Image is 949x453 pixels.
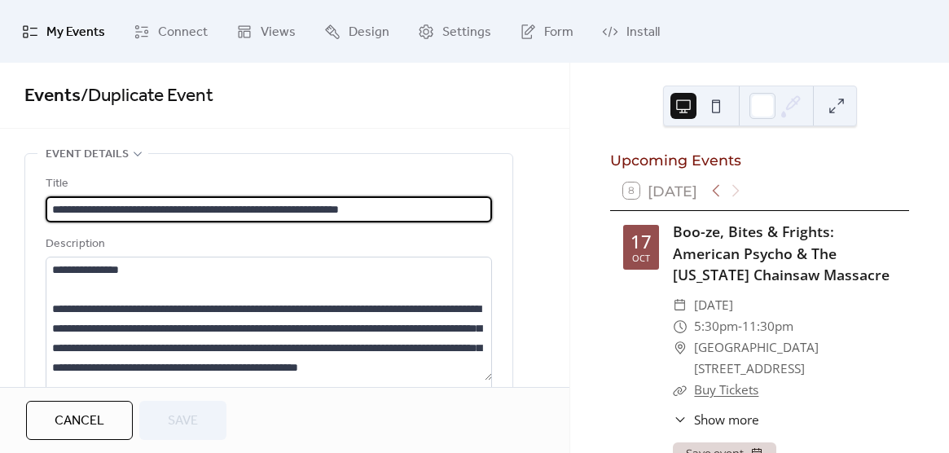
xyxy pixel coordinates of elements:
div: ​ [673,295,688,316]
a: Boo-ze, Bites & Frights: American Psycho & The [US_STATE] Chainsaw Massacre [673,222,890,284]
div: ​ [673,411,688,429]
div: Title [46,174,489,194]
span: Install [626,20,660,45]
span: [DATE] [694,295,733,316]
a: My Events [10,7,117,56]
div: ​ [673,337,688,358]
div: ​ [673,316,688,337]
div: ​ [673,380,688,401]
a: Connect [121,7,220,56]
span: [GEOGRAPHIC_DATA] [STREET_ADDRESS] [694,337,896,380]
span: Settings [442,20,491,45]
a: Settings [406,7,503,56]
span: 5:30pm [694,316,738,337]
span: - [738,316,742,337]
div: 17 [630,232,652,250]
span: 11:30pm [742,316,793,337]
span: Connect [158,20,208,45]
span: Show more [694,411,759,429]
span: Design [349,20,389,45]
button: Cancel [26,401,133,440]
span: Views [261,20,296,45]
a: Install [590,7,672,56]
a: Views [224,7,308,56]
a: Events [24,78,81,114]
button: ​Show more [673,411,759,429]
a: Form [507,7,586,56]
span: Event details [46,145,129,165]
div: Oct [632,253,650,262]
span: / Duplicate Event [81,78,213,114]
a: Buy Tickets [694,381,758,398]
div: Upcoming Events [610,150,909,171]
div: Description [46,235,489,254]
span: Cancel [55,411,104,431]
a: Design [312,7,402,56]
span: Form [544,20,573,45]
span: My Events [46,20,105,45]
